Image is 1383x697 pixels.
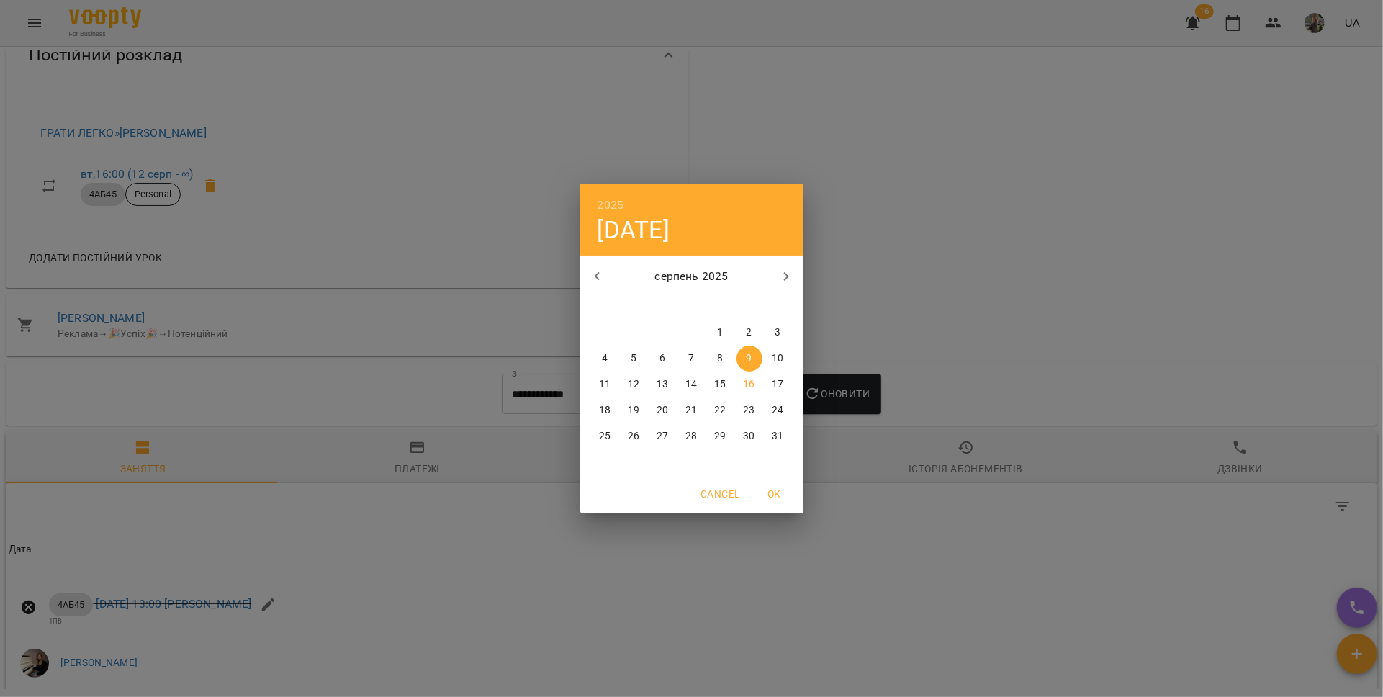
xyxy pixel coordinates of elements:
[757,485,792,503] span: OK
[599,429,611,444] p: 25
[765,397,791,423] button: 24
[628,429,639,444] p: 26
[621,298,647,312] span: вт
[657,429,668,444] p: 27
[765,372,791,397] button: 17
[775,325,780,340] p: 3
[743,377,754,392] p: 16
[708,397,734,423] button: 22
[736,397,762,423] button: 23
[695,481,745,507] button: Cancel
[621,397,647,423] button: 19
[743,403,754,418] p: 23
[717,351,723,366] p: 8
[631,351,636,366] p: 5
[679,346,705,372] button: 7
[650,423,676,449] button: 27
[700,485,739,503] span: Cancel
[621,372,647,397] button: 12
[628,403,639,418] p: 19
[708,423,734,449] button: 29
[602,351,608,366] p: 4
[679,423,705,449] button: 28
[743,429,754,444] p: 30
[772,403,783,418] p: 24
[708,320,734,346] button: 1
[657,377,668,392] p: 13
[708,346,734,372] button: 8
[714,377,726,392] p: 15
[614,268,769,285] p: серпень 2025
[736,320,762,346] button: 2
[746,325,752,340] p: 2
[765,298,791,312] span: нд
[650,372,676,397] button: 13
[708,372,734,397] button: 15
[772,377,783,392] p: 17
[593,423,618,449] button: 25
[736,346,762,372] button: 9
[650,346,676,372] button: 6
[650,397,676,423] button: 20
[765,320,791,346] button: 3
[599,403,611,418] p: 18
[621,346,647,372] button: 5
[752,481,798,507] button: OK
[708,298,734,312] span: пт
[679,372,705,397] button: 14
[679,397,705,423] button: 21
[657,403,668,418] p: 20
[717,325,723,340] p: 1
[650,298,676,312] span: ср
[593,346,618,372] button: 4
[772,429,783,444] p: 31
[736,372,762,397] button: 16
[621,423,647,449] button: 26
[598,195,624,215] button: 2025
[599,377,611,392] p: 11
[688,351,694,366] p: 7
[679,298,705,312] span: чт
[598,215,670,245] button: [DATE]
[736,423,762,449] button: 30
[659,351,665,366] p: 6
[593,372,618,397] button: 11
[593,298,618,312] span: пн
[628,377,639,392] p: 12
[772,351,783,366] p: 10
[593,397,618,423] button: 18
[685,429,697,444] p: 28
[765,423,791,449] button: 31
[746,351,752,366] p: 9
[714,403,726,418] p: 22
[685,377,697,392] p: 14
[714,429,726,444] p: 29
[765,346,791,372] button: 10
[685,403,697,418] p: 21
[736,298,762,312] span: сб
